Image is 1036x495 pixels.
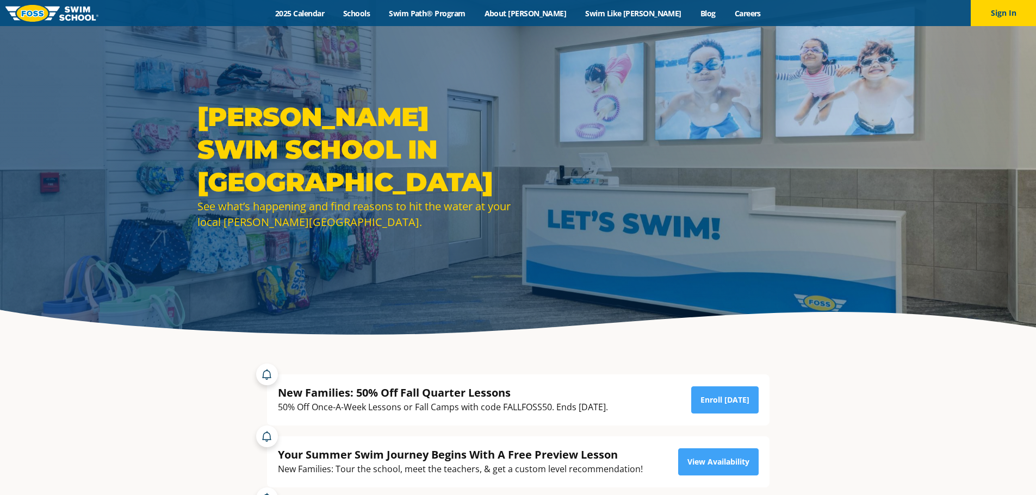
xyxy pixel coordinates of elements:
a: Blog [691,8,725,18]
a: Schools [334,8,380,18]
a: 2025 Calendar [266,8,334,18]
h1: [PERSON_NAME] Swim School in [GEOGRAPHIC_DATA] [197,101,513,198]
a: Swim Like [PERSON_NAME] [576,8,691,18]
a: Careers [725,8,770,18]
div: 50% Off Once-A-Week Lessons or Fall Camps with code FALLFOSS50. Ends [DATE]. [278,400,608,415]
a: Swim Path® Program [380,8,475,18]
div: See what’s happening and find reasons to hit the water at your local [PERSON_NAME][GEOGRAPHIC_DATA]. [197,198,513,230]
a: Enroll [DATE] [691,386,759,413]
div: New Families: Tour the school, meet the teachers, & get a custom level recommendation! [278,462,643,477]
div: New Families: 50% Off Fall Quarter Lessons [278,385,608,400]
div: Your Summer Swim Journey Begins With A Free Preview Lesson [278,447,643,462]
a: View Availability [678,448,759,475]
img: FOSS Swim School Logo [5,5,98,22]
a: About [PERSON_NAME] [475,8,576,18]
